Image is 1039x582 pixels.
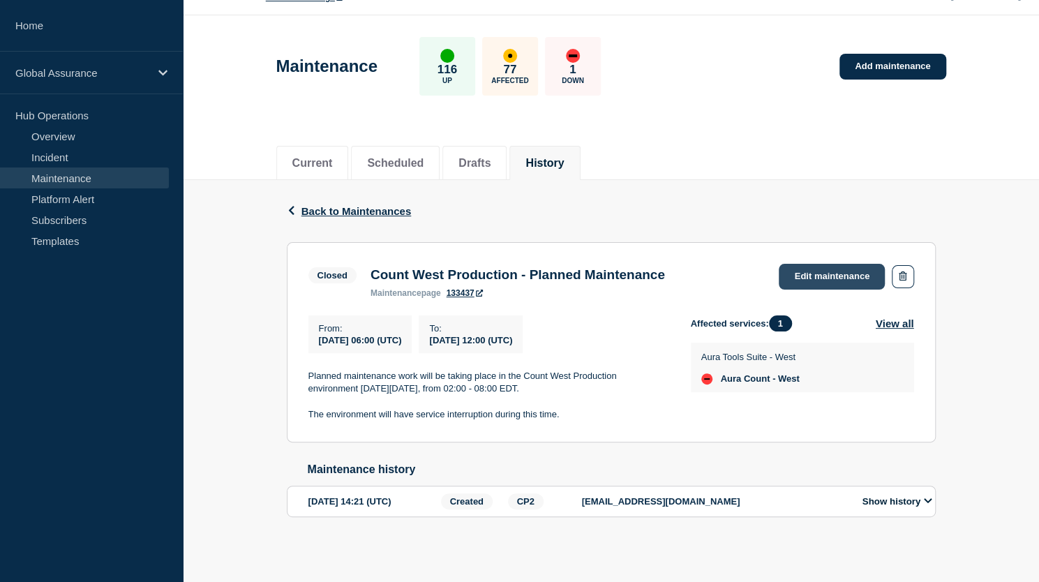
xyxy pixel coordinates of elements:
a: Edit maintenance [779,264,885,290]
span: Closed [308,267,357,283]
div: [DATE] 14:21 (UTC) [308,493,437,509]
span: CP2 [508,493,544,509]
p: 116 [438,63,457,77]
span: Aura Count - West [721,373,800,385]
button: History [525,157,564,170]
span: maintenance [371,288,421,298]
div: up [440,49,454,63]
a: 133437 [447,288,483,298]
button: Show history [858,495,936,507]
div: down [701,373,712,385]
p: From : [319,323,402,334]
p: page [371,288,441,298]
p: Down [562,77,584,84]
span: 1 [769,315,792,331]
div: down [566,49,580,63]
span: Back to Maintenances [301,205,412,217]
button: View all [876,315,914,331]
h1: Maintenance [276,57,378,76]
h2: Maintenance history [308,463,936,476]
span: [DATE] 06:00 (UTC) [319,335,402,345]
button: Drafts [458,157,491,170]
p: Up [442,77,452,84]
h3: Count West Production - Planned Maintenance [371,267,665,283]
p: 77 [503,63,516,77]
a: Add maintenance [839,54,945,80]
button: Back to Maintenances [287,205,412,217]
p: Affected [491,77,528,84]
p: Planned maintenance work will be taking place in the Count West Production environment [DATE][DAT... [308,370,668,396]
button: Scheduled [367,157,424,170]
p: 1 [569,63,576,77]
p: To : [429,323,512,334]
p: Global Assurance [15,67,149,79]
span: [DATE] 12:00 (UTC) [429,335,512,345]
span: Created [441,493,493,509]
button: Current [292,157,333,170]
p: [EMAIL_ADDRESS][DOMAIN_NAME] [582,496,847,507]
div: affected [503,49,517,63]
p: Aura Tools Suite - West [701,352,800,362]
p: The environment will have service interruption during this time. [308,408,668,421]
span: Affected services: [691,315,799,331]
